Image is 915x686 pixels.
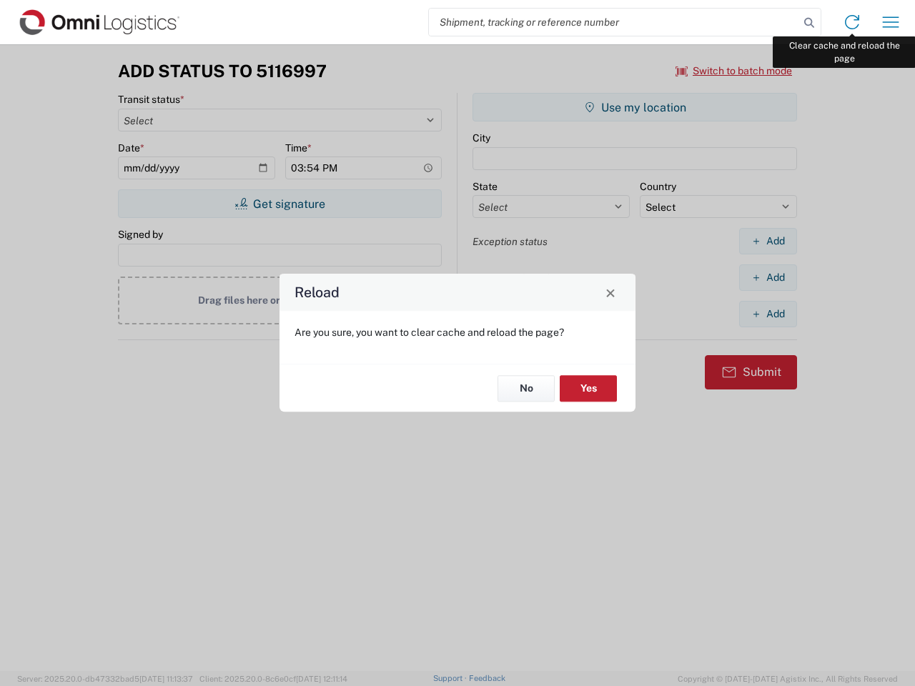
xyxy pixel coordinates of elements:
h4: Reload [295,282,340,303]
button: Yes [560,375,617,402]
p: Are you sure, you want to clear cache and reload the page? [295,326,620,339]
button: No [498,375,555,402]
button: Close [600,282,620,302]
input: Shipment, tracking or reference number [429,9,799,36]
